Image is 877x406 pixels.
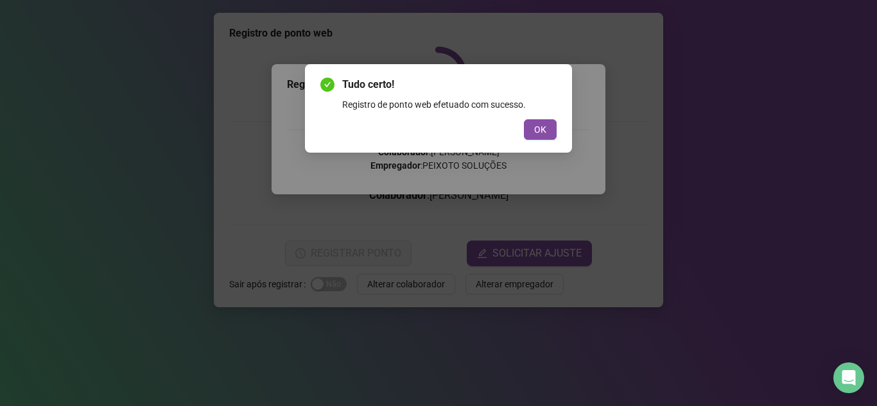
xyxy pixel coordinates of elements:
div: Open Intercom Messenger [833,362,864,393]
span: OK [534,123,546,137]
span: Tudo certo! [342,77,557,92]
span: check-circle [320,78,334,92]
button: OK [524,119,557,140]
div: Registro de ponto web efetuado com sucesso. [342,97,557,112]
